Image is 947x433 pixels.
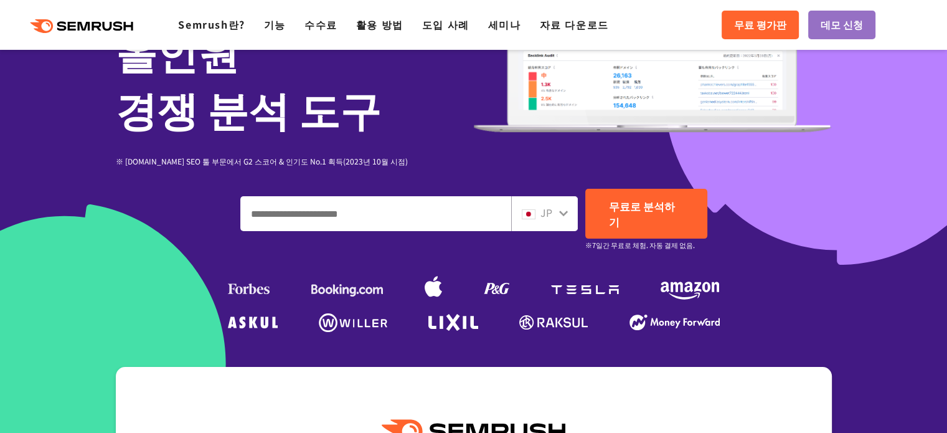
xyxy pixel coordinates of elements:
[722,11,799,39] a: 무료 평가판
[734,17,786,32] font: 무료 평가판
[488,17,521,32] a: 세미나
[116,156,408,166] font: ※ [DOMAIN_NAME] SEO 툴 부문에서 G2 스코어 & 인기도 No.1 획득(2023년 10월 시점)
[609,198,675,229] font: 무료로 분석하기
[116,78,381,138] font: 경쟁 분석 도구
[241,197,511,231] input: 도메인, 키워드 또는 URL을 입력하세요.
[821,17,863,32] font: 데모 신청
[178,17,245,32] a: Semrush란?
[304,17,337,32] a: 수수료
[422,17,469,32] a: 도입 사례
[540,17,609,32] a: 자료 다운로드
[540,205,552,220] font: JP
[808,11,875,39] a: 데모 신청
[356,17,403,32] a: 활용 방법
[264,17,286,32] a: 기능
[585,189,707,239] a: 무료로 분석하기
[116,21,239,80] font: 올인원
[585,240,695,250] font: ※7일간 무료로 체험. 자동 결제 없음.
